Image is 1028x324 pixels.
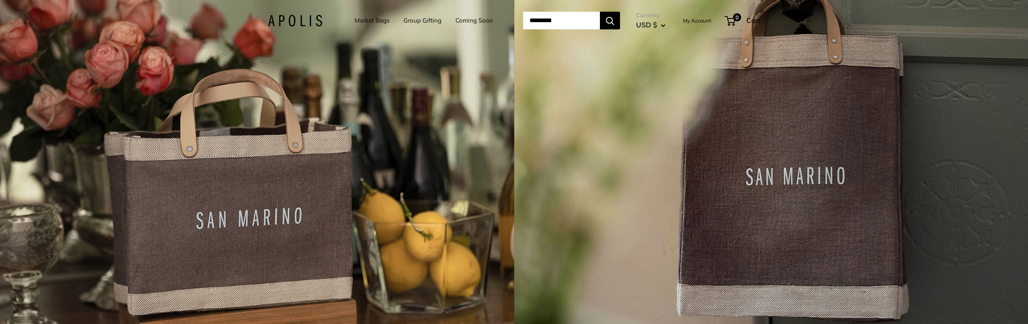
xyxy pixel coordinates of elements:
[523,12,600,29] input: Search...
[725,14,760,27] a: 0 Cart
[746,16,760,25] span: Cart
[600,12,620,29] button: Search
[636,21,657,29] span: USD $
[636,10,665,21] span: Currency
[683,16,711,25] a: My Account
[404,15,441,26] a: Group Gifting
[268,15,322,27] img: Apolis
[354,15,389,26] a: Market Bags
[636,19,665,31] button: USD $
[455,15,493,26] a: Coming Soon
[733,13,741,21] span: 0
